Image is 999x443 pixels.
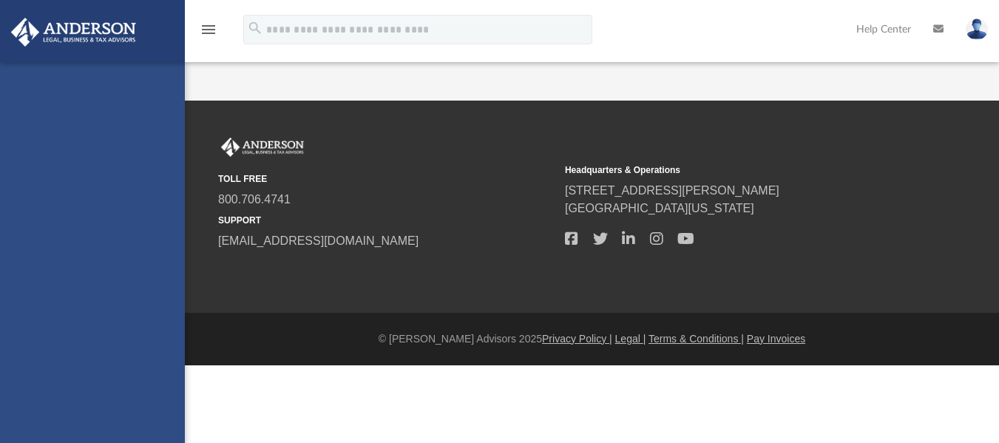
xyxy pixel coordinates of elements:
a: 800.706.4741 [218,193,291,206]
a: Legal | [615,333,646,345]
div: © [PERSON_NAME] Advisors 2025 [185,331,999,347]
a: [EMAIL_ADDRESS][DOMAIN_NAME] [218,234,419,247]
a: Privacy Policy | [542,333,612,345]
a: [STREET_ADDRESS][PERSON_NAME] [565,184,779,197]
i: search [247,20,263,36]
img: User Pic [966,18,988,40]
a: Terms & Conditions | [648,333,744,345]
img: Anderson Advisors Platinum Portal [7,18,140,47]
a: Pay Invoices [747,333,805,345]
small: Headquarters & Operations [565,163,901,177]
img: Anderson Advisors Platinum Portal [218,138,307,157]
small: TOLL FREE [218,172,555,186]
i: menu [200,21,217,38]
small: SUPPORT [218,214,555,227]
a: [GEOGRAPHIC_DATA][US_STATE] [565,202,754,214]
a: menu [200,28,217,38]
